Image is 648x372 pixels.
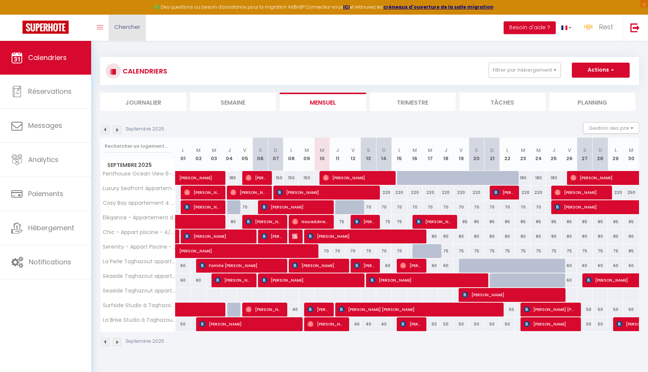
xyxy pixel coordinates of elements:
span: [PERSON_NAME] [354,258,375,273]
div: 70 [531,200,546,214]
div: 80 [577,229,592,243]
div: 85 [592,215,608,229]
li: Tâches [459,93,546,111]
th: 05 [237,138,252,171]
span: Familie [PERSON_NAME] [199,258,282,273]
div: 220 [423,186,438,199]
span: [PERSON_NAME] [307,229,420,243]
div: 80 [531,229,546,243]
div: 85 [453,215,469,229]
div: 70 [453,200,469,214]
th: 08 [283,138,299,171]
span: [PERSON_NAME] [524,317,575,331]
div: 85 [577,215,592,229]
abbr: L [615,147,617,154]
abbr: M [428,147,432,154]
div: 75 [391,215,407,229]
th: 26 [562,138,577,171]
span: Chic - Appart piscine - 4/5p [102,229,177,235]
div: 80 [423,229,438,243]
div: 80 [608,229,623,243]
span: [PERSON_NAME] [307,317,343,331]
div: 60 [175,273,191,287]
span: [PERSON_NAME] [400,258,421,273]
span: [PERSON_NAME] [277,185,374,199]
button: Ouvrir le widget de chat LiveChat [6,3,28,25]
div: 50 [484,317,500,331]
abbr: M [212,147,216,154]
abbr: J [228,147,231,154]
div: 70 [391,200,407,214]
th: 14 [376,138,391,171]
span: [PERSON_NAME] [555,185,606,199]
div: 220 [438,186,453,199]
div: 50 [423,317,438,331]
div: 50 [592,317,608,331]
th: 25 [546,138,561,171]
div: 50 [469,317,484,331]
div: 70 [345,244,361,258]
th: 06 [253,138,268,171]
div: 220 [376,186,391,199]
div: 220 [391,186,407,199]
div: 80 [515,229,531,243]
div: 220 [453,186,469,199]
div: 85 [546,215,561,229]
div: 75 [330,215,345,229]
span: La Brise Studio à Taghazout 2-3px [102,317,177,323]
th: 04 [222,138,237,171]
div: 70 [407,200,423,214]
button: Gestion des prix [583,122,639,133]
div: 220 [608,186,623,199]
th: 20 [469,138,484,171]
span: [PERSON_NAME] [323,171,390,185]
span: [PERSON_NAME] [230,185,266,199]
abbr: V [568,147,571,154]
div: 70 [237,200,252,214]
div: 150 [299,171,314,185]
div: 85 [531,215,546,229]
div: 75 [577,244,592,258]
div: 75 [500,244,515,258]
abbr: L [182,147,184,154]
strong: créneaux d'ouverture de la salle migration [383,4,493,10]
span: Élégance - Appartement de luxe au centre d'Agadir [102,215,177,220]
div: 75 [562,244,577,258]
a: [PERSON_NAME] [175,244,191,258]
div: 85 [562,215,577,229]
div: 50 [577,317,592,331]
div: 220 [531,186,546,199]
th: 22 [500,138,515,171]
span: [PERSON_NAME] [400,317,421,331]
abbr: J [444,147,447,154]
div: 50 [592,303,608,316]
div: 70 [484,200,500,214]
span: [PERSON_NAME] [215,273,251,287]
abbr: M [196,147,201,154]
div: 50 [453,317,469,331]
input: Rechercher un logement... [105,139,171,153]
span: Hébergement [28,223,74,232]
abbr: D [598,147,602,154]
div: 70 [438,200,453,214]
div: 80 [562,229,577,243]
li: Planning [549,93,636,111]
span: [PERSON_NAME] [PERSON_NAME] [339,302,498,316]
div: 75 [515,244,531,258]
abbr: M [304,147,309,154]
th: 07 [268,138,283,171]
div: 150 [283,171,299,185]
abbr: M [629,147,633,154]
div: 60 [438,259,453,273]
div: 70 [361,244,376,258]
div: 85 [500,215,515,229]
div: 50 [438,317,453,331]
span: Messages [28,121,62,130]
div: 80 [438,229,453,243]
div: 70 [423,200,438,214]
a: Chercher [109,15,146,41]
div: 180 [531,171,546,185]
div: 75 [376,215,391,229]
div: 40 [283,303,299,316]
span: [PERSON_NAME] [261,273,359,287]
